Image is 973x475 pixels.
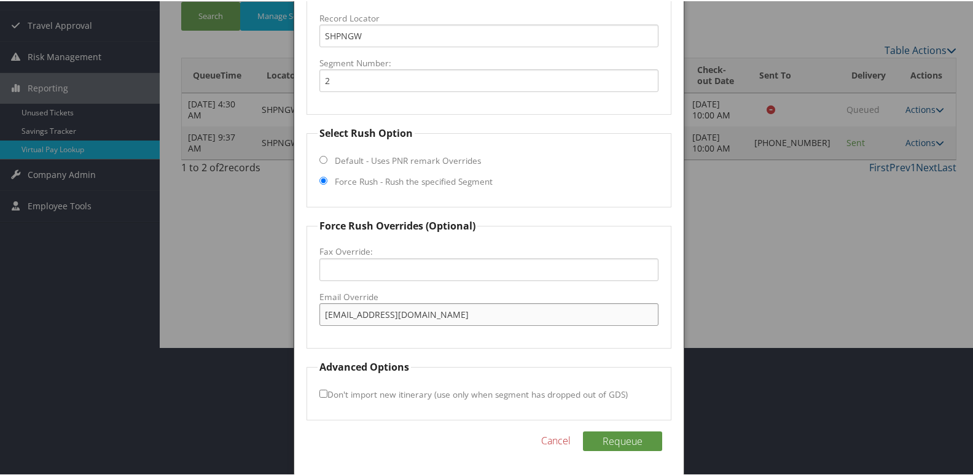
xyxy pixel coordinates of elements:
[319,11,659,23] label: Record Locator
[319,382,628,404] label: Don't import new itinerary (use only when segment has dropped out of GDS)
[335,153,481,166] label: Default - Uses PNR remark Overrides
[319,290,659,302] label: Email Override
[318,125,415,139] legend: Select Rush Option
[319,244,659,257] label: Fax Override:
[318,358,411,373] legend: Advanced Options
[318,217,477,232] legend: Force Rush Overrides (Optional)
[319,56,659,68] label: Segment Number:
[319,388,327,396] input: Don't import new itinerary (use only when segment has dropped out of GDS)
[335,174,493,187] label: Force Rush - Rush the specified Segment
[583,430,662,450] button: Requeue
[541,432,571,447] a: Cancel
